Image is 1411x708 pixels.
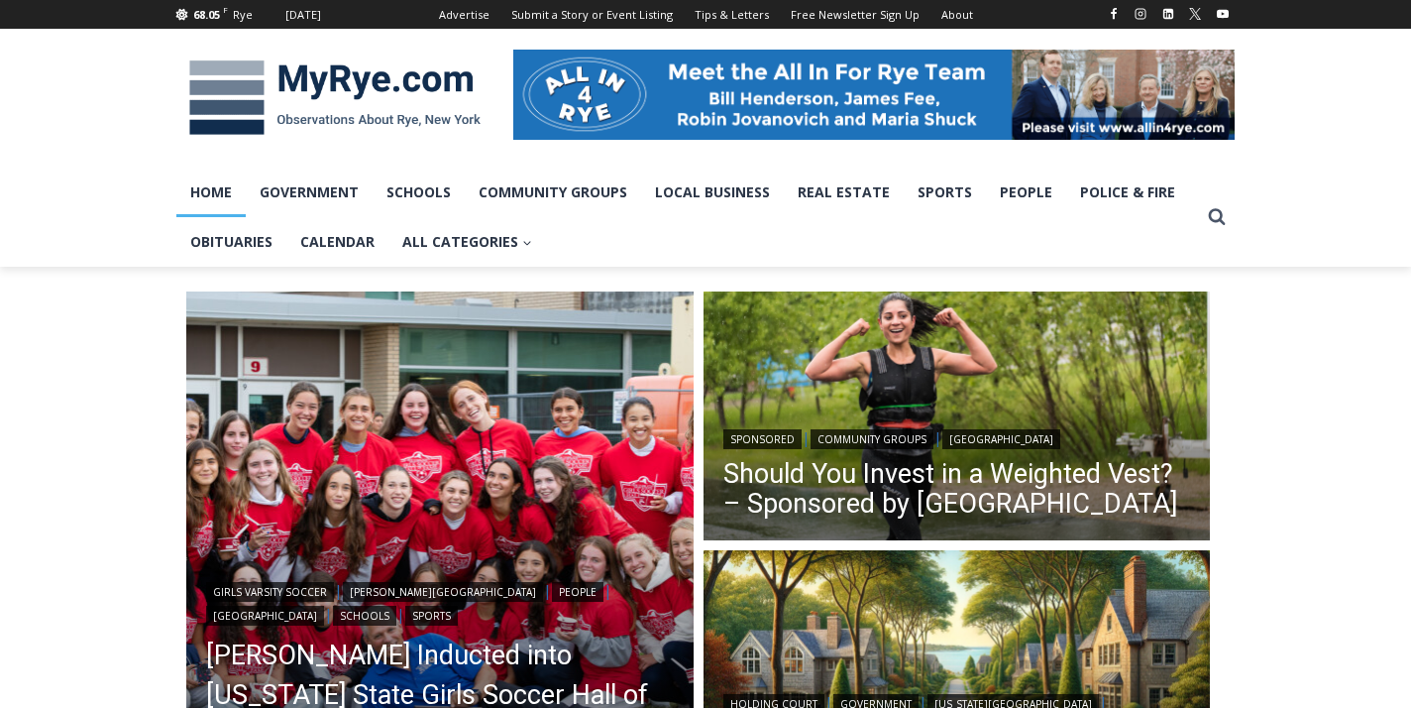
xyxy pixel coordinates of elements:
a: People [986,168,1066,217]
a: Local Business [641,168,784,217]
a: Sports [405,606,458,626]
a: Should You Invest in a Weighted Vest? – Sponsored by [GEOGRAPHIC_DATA] [723,459,1191,519]
a: Police & Fire [1066,168,1189,217]
a: Sports [904,168,986,217]
a: Instagram [1129,2,1152,26]
a: Facebook [1102,2,1126,26]
img: All in for Rye [513,50,1235,139]
img: (PHOTO: Runner with a weighted vest. Contributed.) [704,292,1211,545]
div: [DATE] [285,6,321,24]
span: F [223,4,228,15]
span: 68.05 [193,7,220,22]
a: Obituaries [176,217,286,267]
span: All Categories [402,231,532,253]
a: Read More Should You Invest in a Weighted Vest? – Sponsored by White Plains Hospital [704,292,1211,545]
a: Community Groups [811,429,933,449]
a: [PERSON_NAME][GEOGRAPHIC_DATA] [343,582,543,602]
a: Girls Varsity Soccer [206,582,334,602]
button: View Search Form [1199,199,1235,235]
a: All Categories [388,217,546,267]
a: YouTube [1211,2,1235,26]
nav: Primary Navigation [176,168,1199,268]
a: Linkedin [1156,2,1180,26]
a: Calendar [286,217,388,267]
a: [GEOGRAPHIC_DATA] [206,606,324,626]
a: Government [246,168,373,217]
a: Schools [373,168,465,217]
a: Home [176,168,246,217]
div: | | [723,425,1191,449]
a: Real Estate [784,168,904,217]
a: People [552,582,603,602]
div: | | | | | [206,578,674,626]
a: Community Groups [465,168,641,217]
a: X [1183,2,1207,26]
div: Rye [233,6,253,24]
a: [GEOGRAPHIC_DATA] [942,429,1060,449]
img: MyRye.com [176,47,493,150]
a: Sponsored [723,429,802,449]
a: Schools [333,606,396,626]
